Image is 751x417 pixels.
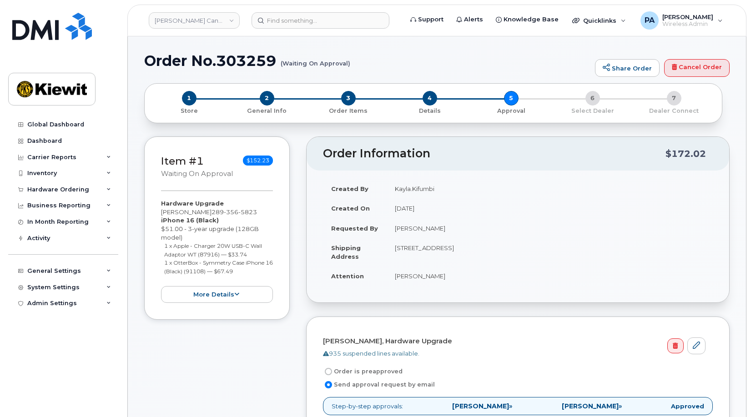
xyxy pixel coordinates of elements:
[387,218,713,238] td: [PERSON_NAME]
[281,53,350,67] small: (Waiting On Approval)
[387,266,713,286] td: [PERSON_NAME]
[164,259,273,275] small: 1 x OtterBox - Symmetry Case iPhone 16 (Black) (91108) — $67.49
[389,106,470,115] a: 4 Details
[331,205,370,212] strong: Created On
[260,91,274,106] span: 2
[323,337,706,345] h4: [PERSON_NAME], Hardware Upgrade
[164,242,262,258] small: 1 x Apple - Charger 20W USB-C Wall Adaptor WT (87916) — $33.74
[331,225,378,232] strong: Requested By
[671,402,704,411] strong: Approved
[226,106,307,115] a: 2 General Info
[562,403,622,409] span: »
[331,244,361,260] strong: Shipping Address
[452,402,509,410] strong: [PERSON_NAME]
[161,155,204,167] a: Item #1
[423,91,437,106] span: 4
[711,377,744,410] iframe: Messenger Launcher
[323,349,706,358] div: 935 suspended lines available.
[212,208,257,216] span: 289
[595,59,660,77] a: Share Order
[323,379,435,390] label: Send approval request by email
[161,199,273,303] div: [PERSON_NAME] $51.00 - 3-year upgrade (128GB model)
[664,59,730,77] a: Cancel Order
[230,107,304,115] p: General Info
[161,170,233,178] small: Waiting On Approval
[665,145,706,162] div: $172.02
[387,238,713,266] td: [STREET_ADDRESS]
[243,156,273,166] span: $152.23
[325,381,332,388] input: Send approval request by email
[161,286,273,303] button: more details
[562,402,619,410] strong: [PERSON_NAME]
[238,208,257,216] span: 5823
[144,53,590,69] h1: Order No.303259
[323,147,665,160] h2: Order Information
[341,91,356,106] span: 3
[393,107,467,115] p: Details
[331,185,368,192] strong: Created By
[311,107,385,115] p: Order Items
[161,200,224,207] strong: Hardware Upgrade
[452,403,512,409] span: »
[387,179,713,199] td: Kayla.Kifumbi
[161,216,219,224] strong: iPhone 16 (Black)
[325,368,332,375] input: Order is preapproved
[307,106,389,115] a: 3 Order Items
[156,107,222,115] p: Store
[387,198,713,218] td: [DATE]
[331,272,364,280] strong: Attention
[323,366,403,377] label: Order is preapproved
[323,397,713,416] p: Step-by-step approvals:
[224,208,238,216] span: 356
[182,91,197,106] span: 1
[152,106,226,115] a: 1 Store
